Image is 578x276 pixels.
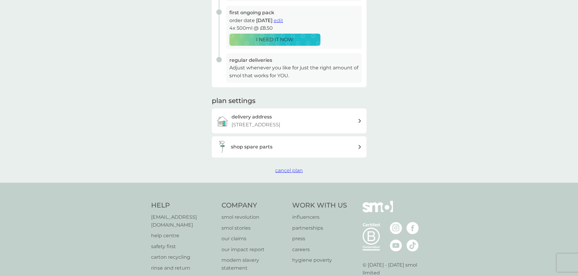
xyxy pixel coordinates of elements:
p: [STREET_ADDRESS] [232,121,280,129]
h2: plan settings [212,96,255,106]
img: visit the smol Youtube page [390,239,402,251]
a: smol revolution [221,213,286,221]
a: careers [292,246,347,254]
a: influencers [292,213,347,221]
img: visit the smol Tiktok page [407,239,419,251]
img: visit the smol Instagram page [390,222,402,234]
img: visit the smol Facebook page [407,222,419,234]
span: edit [274,18,283,23]
a: delivery address[STREET_ADDRESS] [212,108,367,133]
a: press [292,235,347,243]
h3: regular deliveries [229,56,359,64]
button: I NEED IT NOW [229,34,320,46]
button: cancel plan [275,167,303,175]
p: order date [229,17,359,25]
a: partnerships [292,224,347,232]
button: edit [274,17,283,25]
h3: delivery address [232,113,272,121]
h4: Help [151,201,216,210]
button: shop spare parts [212,136,367,158]
a: safety first [151,243,216,251]
h4: Work With Us [292,201,347,210]
h3: shop spare parts [231,143,272,151]
a: smol stories [221,224,286,232]
span: [DATE] [256,18,272,23]
a: our claims [221,235,286,243]
h4: Company [221,201,286,210]
a: hygiene poverty [292,256,347,264]
a: help centre [151,232,216,240]
img: smol [363,201,393,221]
span: cancel plan [275,168,303,173]
p: Adjust whenever you like for just the right amount of smol that works for YOU. [229,64,359,79]
a: carton recycling [151,253,216,261]
p: I NEED IT NOW [256,36,293,44]
p: 4x 500ml @ £8.50 [229,24,359,32]
h3: first ongoing pack [229,9,359,17]
a: rinse and return [151,264,216,272]
a: our impact report [221,246,286,254]
a: [EMAIL_ADDRESS][DOMAIN_NAME] [151,213,216,229]
a: modern slavery statement [221,256,286,272]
